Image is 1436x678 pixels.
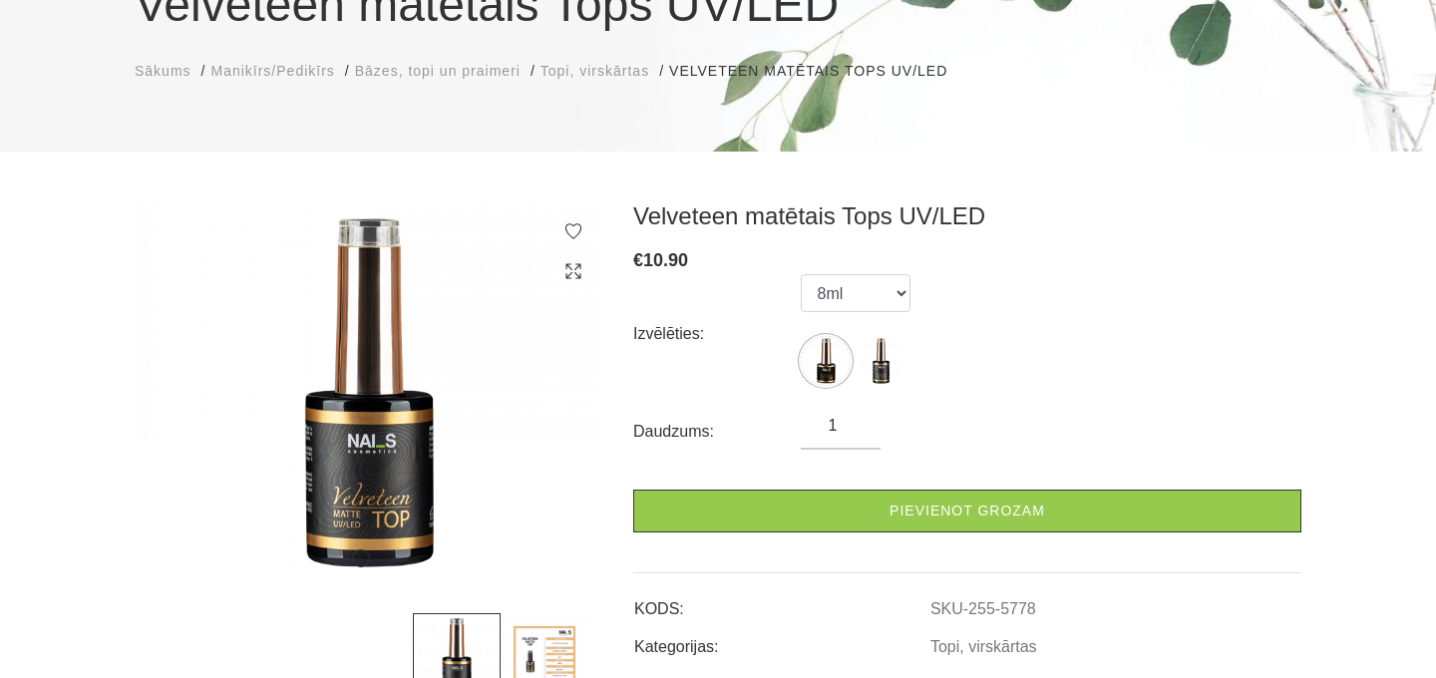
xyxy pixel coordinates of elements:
span: Topi, virskārtas [540,63,649,79]
img: ... [135,201,603,583]
a: Bāzes, topi un praimeri [355,61,521,82]
li: Velveteen matētais Tops UV/LED [669,61,967,82]
img: ... [856,336,905,386]
a: Topi, virskārtas [540,61,649,82]
span: € [633,250,643,270]
td: KODS: [633,583,929,621]
h3: Velveteen matētais Tops UV/LED [633,201,1301,231]
button: 1 of 2 [352,549,370,567]
button: 2 of 2 [381,553,391,563]
a: SKU-255-5778 [930,600,1036,618]
span: Bāzes, topi un praimeri [355,63,521,79]
img: ... [801,336,851,386]
a: Sākums [135,61,191,82]
a: Topi, virskārtas [930,638,1037,656]
a: Manikīrs/Pedikīrs [210,61,334,82]
a: Pievienot grozam [633,490,1301,532]
span: Sākums [135,63,191,79]
span: 10.90 [643,250,688,270]
div: Daudzums: [633,416,801,448]
div: Izvēlēties: [633,318,801,350]
span: Manikīrs/Pedikīrs [210,63,334,79]
td: Kategorijas: [633,621,929,659]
